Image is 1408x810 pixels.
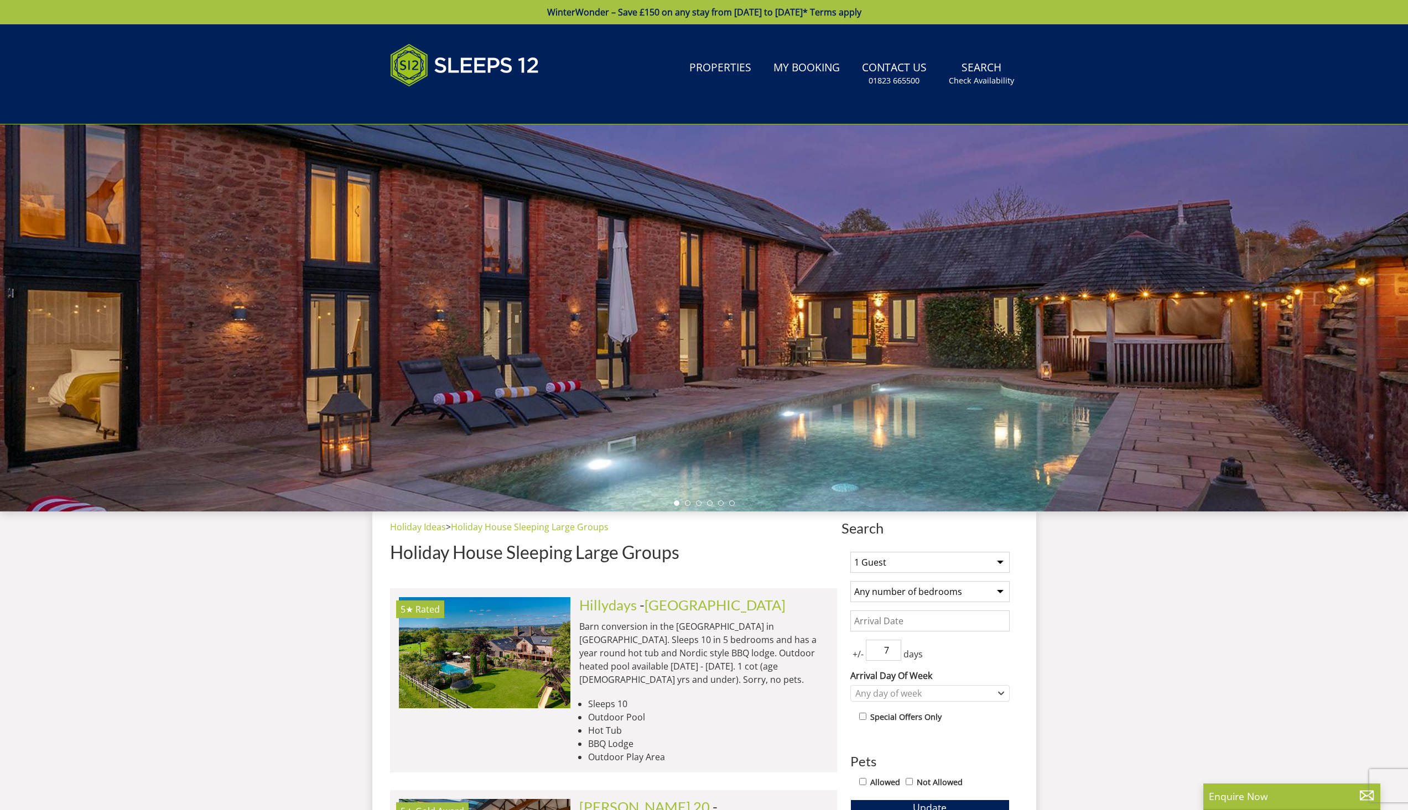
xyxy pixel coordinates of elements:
[949,75,1014,86] small: Check Availability
[853,687,996,699] div: Any day of week
[901,647,925,661] span: days
[769,56,844,81] a: My Booking
[390,542,837,562] h1: Holiday House Sleeping Large Groups
[451,521,609,533] a: Holiday House Sleeping Large Groups
[588,750,828,764] li: Outdoor Play Area
[850,685,1010,702] div: Combobox
[588,697,828,710] li: Sleeps 10
[869,75,919,86] small: 01823 665500
[588,737,828,750] li: BBQ Lodge
[850,754,1010,769] h3: Pets
[399,597,570,708] a: 5★ Rated
[579,597,637,613] a: Hillydays
[588,724,828,737] li: Hot Tub
[850,669,1010,682] label: Arrival Day Of Week
[917,776,963,788] label: Not Allowed
[858,56,931,92] a: Contact Us01823 665500
[640,597,786,613] span: -
[385,100,501,109] iframe: Customer reviews powered by Trustpilot
[645,597,786,613] a: [GEOGRAPHIC_DATA]
[870,776,900,788] label: Allowed
[850,647,866,661] span: +/-
[588,710,828,724] li: Outdoor Pool
[944,56,1019,92] a: SearchCheck Availability
[685,56,756,81] a: Properties
[870,711,942,723] label: Special Offers Only
[446,521,451,533] span: >
[399,597,570,708] img: hillydays-holiday-home-accommodation-devon-sleeping-10.original.jpg
[390,521,446,533] a: Holiday Ideas
[401,603,413,615] span: Hillydays has a 5 star rating under the Quality in Tourism Scheme
[579,620,828,686] p: Barn conversion in the [GEOGRAPHIC_DATA] in [GEOGRAPHIC_DATA]. Sleeps 10 in 5 bedrooms and has a ...
[850,610,1010,631] input: Arrival Date
[841,520,1019,536] span: Search
[415,603,440,615] span: Rated
[390,38,539,93] img: Sleeps 12
[1209,789,1375,803] p: Enquire Now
